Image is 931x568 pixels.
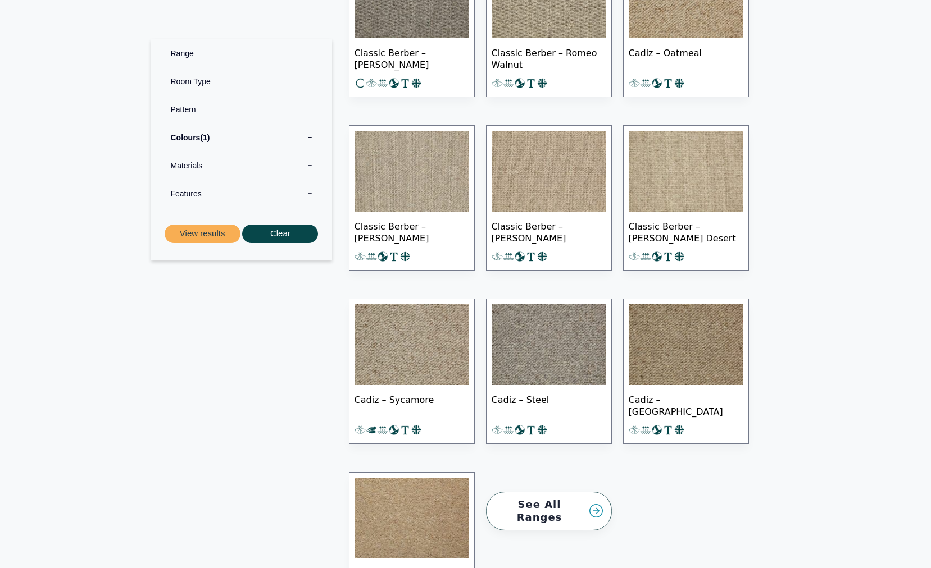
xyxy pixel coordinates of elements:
[355,385,469,424] span: Cadiz – Sycamore
[492,38,606,77] span: Classic Berber – Romeo Walnut
[629,385,743,424] span: Cadiz – [GEOGRAPHIC_DATA]
[486,492,612,530] a: See All Ranges
[629,131,743,212] img: Classic Berber - Juliet Desert
[242,225,318,243] button: Clear
[160,39,324,67] label: Range
[492,131,606,212] img: Classic Berber - Juliet Dune
[160,95,324,123] label: Pattern
[160,123,324,152] label: Colours
[629,212,743,251] span: Classic Berber – [PERSON_NAME] Desert
[486,299,612,444] a: Cadiz – Steel
[629,38,743,77] span: Cadiz – Oatmeal
[486,125,612,271] a: Classic Berber – [PERSON_NAME]
[355,478,469,558] img: Tomkinson Twist - Desert
[355,212,469,251] span: Classic Berber – [PERSON_NAME]
[200,133,210,142] span: 1
[623,299,749,444] a: Cadiz – [GEOGRAPHIC_DATA]
[355,38,469,77] span: Classic Berber – [PERSON_NAME]
[355,304,469,385] img: Cadiz-Sycamore
[160,180,324,208] label: Features
[623,125,749,271] a: Classic Berber – [PERSON_NAME] Desert
[492,385,606,424] span: Cadiz – Steel
[349,299,475,444] a: Cadiz – Sycamore
[160,67,324,95] label: Room Type
[165,225,240,243] button: View results
[629,304,743,385] img: Cadiz-Playa
[349,125,475,271] a: Classic Berber – [PERSON_NAME]
[355,131,469,212] img: Classic Berber - Juliet Limestone
[160,152,324,180] label: Materials
[492,212,606,251] span: Classic Berber – [PERSON_NAME]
